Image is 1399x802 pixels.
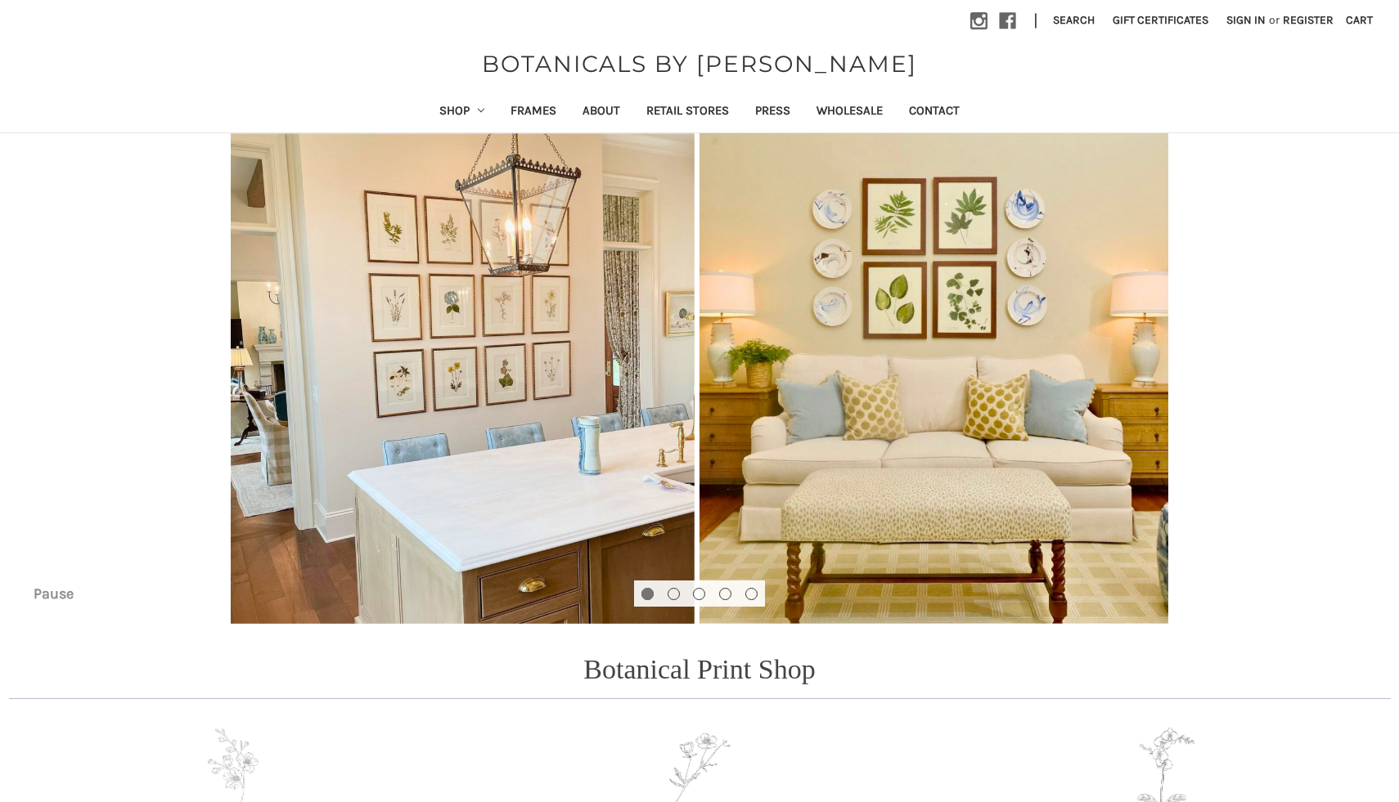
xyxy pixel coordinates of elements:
[583,648,815,690] p: Botanical Print Shop
[803,92,896,132] a: Wholesale
[474,47,925,81] a: BOTANICALS BY [PERSON_NAME]
[633,92,742,132] a: Retail Stores
[668,609,679,610] span: Go to slide 2 of 5
[720,609,731,610] span: Go to slide 4 of 5
[742,92,803,132] a: Press
[668,588,680,600] button: Go to slide 2 of 5
[1346,13,1373,27] span: Cart
[745,588,758,600] button: Go to slide 5 of 5
[746,609,757,610] span: Go to slide 5 of 5
[497,92,569,132] a: Frames
[694,609,704,610] span: Go to slide 3 of 5
[693,588,705,600] button: Go to slide 3 of 5
[896,92,973,132] a: Contact
[641,588,654,600] button: Go to slide 1 of 5, active
[569,92,633,132] a: About
[642,609,653,610] span: Go to slide 1 of 5, active
[1267,11,1281,29] span: or
[426,92,498,132] a: Shop
[1028,8,1044,34] li: |
[719,588,731,600] button: Go to slide 4 of 5
[20,580,86,607] button: Pause carousel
